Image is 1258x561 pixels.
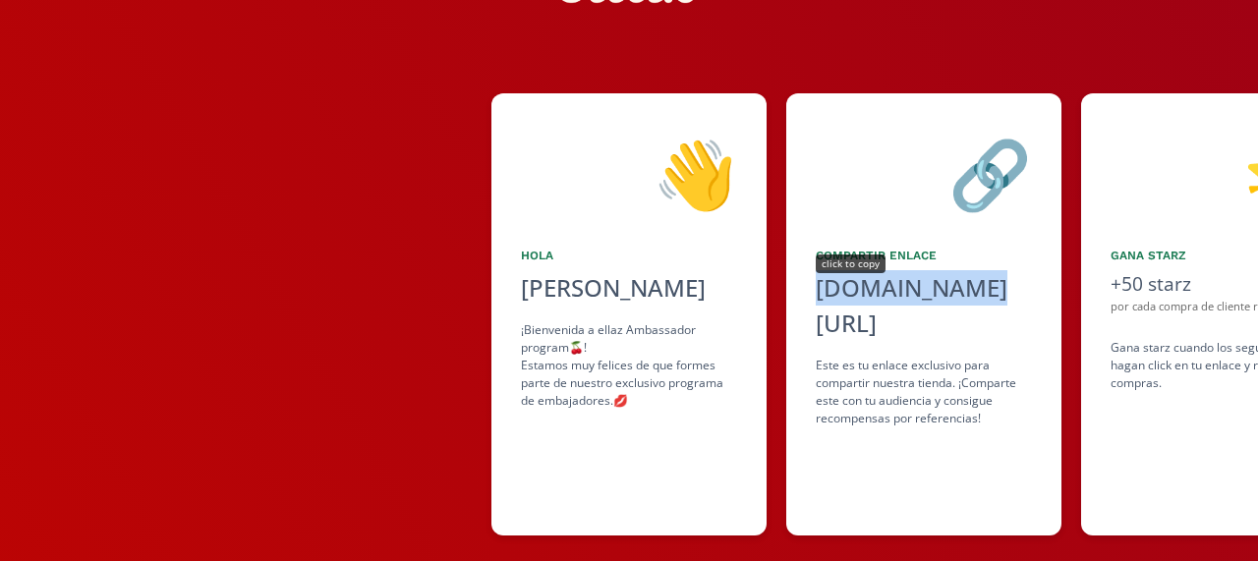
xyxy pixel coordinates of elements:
[816,270,1032,341] div: [DOMAIN_NAME][URL]
[521,270,737,306] div: [PERSON_NAME]
[816,254,886,273] div: click to copy
[521,123,737,223] div: 👋
[521,247,737,264] div: Hola
[816,357,1032,427] div: Este es tu enlace exclusivo para compartir nuestra tienda. ¡Comparte este con tu audiencia y cons...
[816,123,1032,223] div: 🔗
[816,247,1032,264] div: Compartir Enlace
[521,321,737,410] div: ¡Bienvenida a ellaz Ambassador program🍒! Estamos muy felices de que formes parte de nuestro exclu...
